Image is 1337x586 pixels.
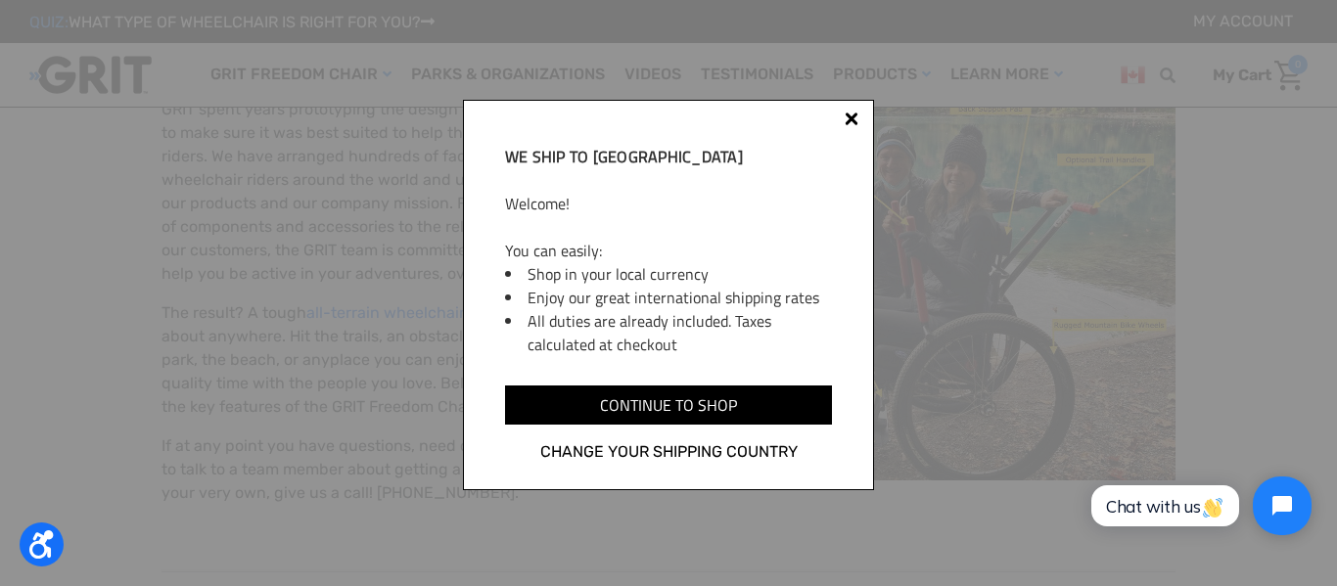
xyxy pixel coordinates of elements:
[1070,460,1328,552] iframe: Tidio Chat
[505,439,832,465] a: Change your shipping country
[505,385,832,425] input: Continue to shop
[505,239,832,262] p: You can easily:
[528,286,832,309] li: Enjoy our great international shipping rates
[505,145,832,168] h2: We ship to [GEOGRAPHIC_DATA]
[505,192,832,215] p: Welcome!
[528,262,832,286] li: Shop in your local currency
[528,309,832,356] li: All duties are already included. Taxes calculated at checkout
